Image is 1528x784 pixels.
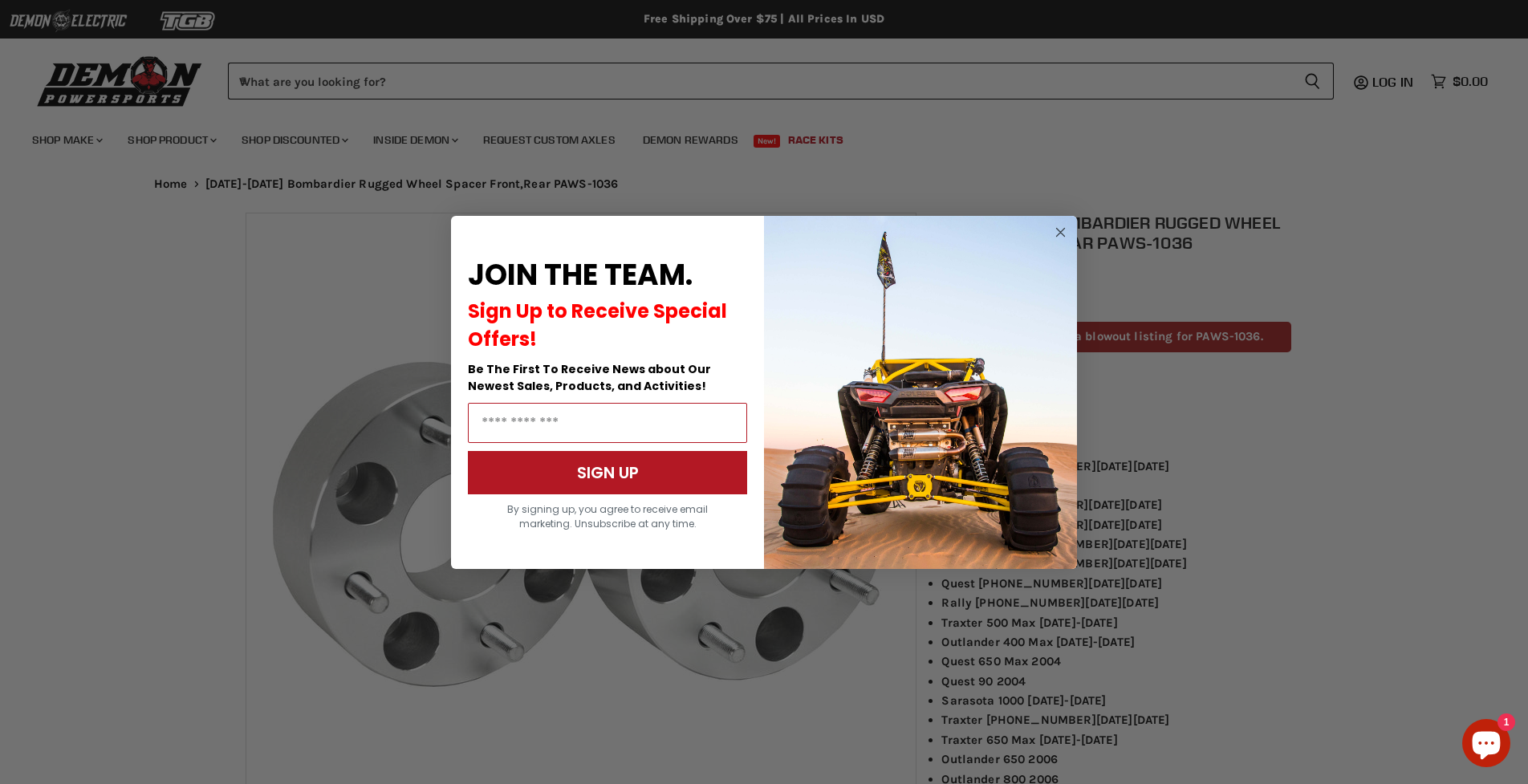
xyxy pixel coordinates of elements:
input: Email Address [468,403,747,443]
span: By signing up, you agree to receive email marketing. Unsubscribe at any time. [507,502,708,530]
button: SIGN UP [468,451,747,494]
span: Sign Up to Receive Special Offers! [468,298,727,352]
span: Be The First To Receive News about Our Newest Sales, Products, and Activities! [468,361,711,394]
span: JOIN THE TEAM. [468,254,693,295]
button: Close dialog [1050,222,1071,242]
inbox-online-store-chat: Shopify online store chat [1457,719,1515,771]
img: a9095488-b6e7-41ba-879d-588abfab540b.jpeg [764,216,1077,569]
